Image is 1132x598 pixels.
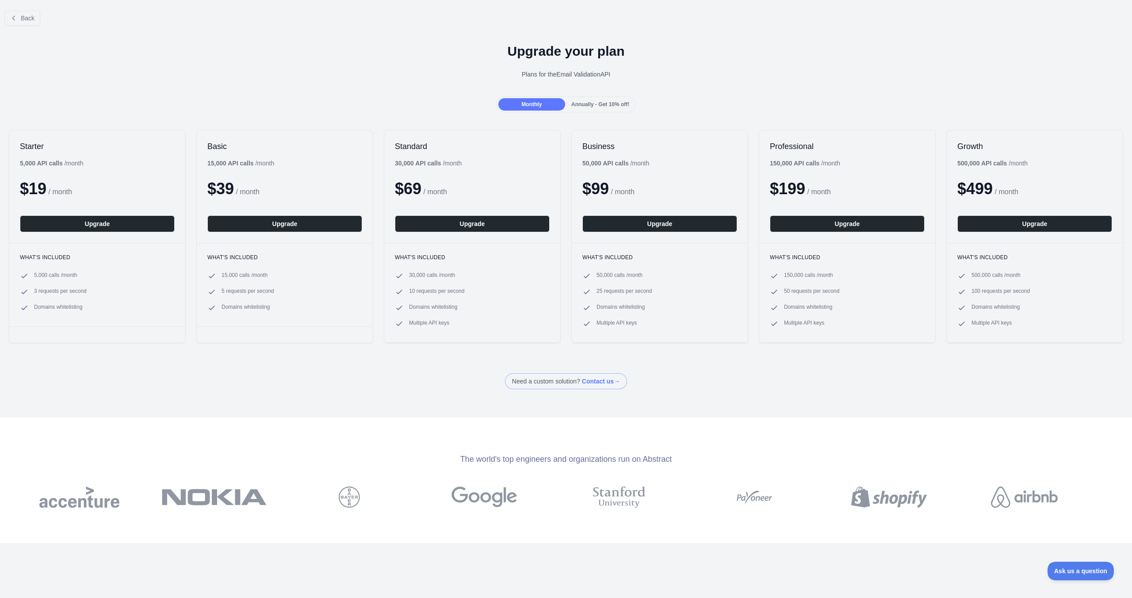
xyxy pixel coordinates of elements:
span: $ 99 [582,180,609,198]
b: 50,000 API calls [582,160,629,167]
h2: Business [582,141,737,152]
h2: Professional [770,141,925,152]
div: / month [582,159,649,168]
b: 150,000 API calls [770,160,819,167]
div: / month [770,159,840,168]
h2: Standard [395,141,550,152]
iframe: Toggle Customer Support [1048,562,1114,580]
span: $ 199 [770,180,805,198]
